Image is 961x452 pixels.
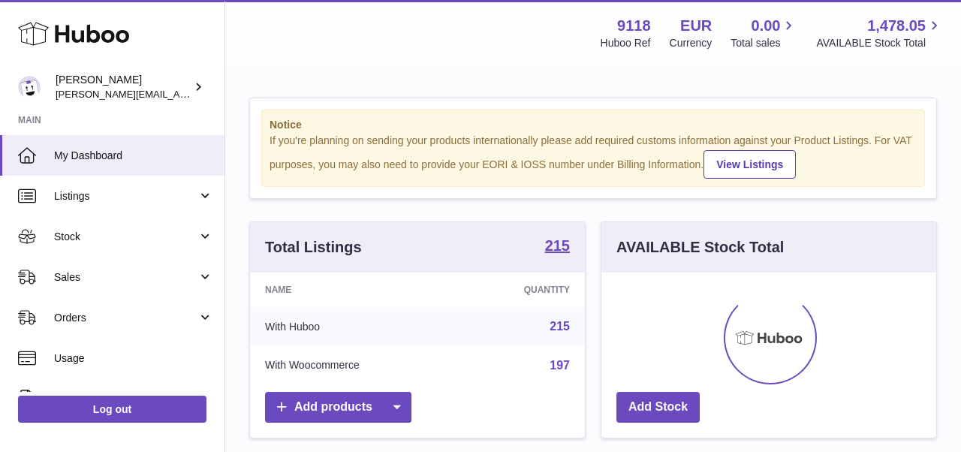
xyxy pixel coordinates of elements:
a: Add Stock [616,392,700,423]
span: Stock [54,230,197,244]
td: With Woocommerce [250,346,458,385]
a: Add products [265,392,411,423]
strong: 9118 [617,16,651,36]
a: 197 [550,359,570,372]
a: 215 [545,238,570,256]
span: AVAILABLE Stock Total [816,36,943,50]
th: Quantity [458,273,585,307]
div: [PERSON_NAME] [56,73,191,101]
strong: 215 [545,238,570,253]
a: Log out [18,396,206,423]
span: 1,478.05 [867,16,926,36]
span: My Dashboard [54,149,213,163]
span: Usage [54,351,213,366]
strong: Notice [270,118,917,132]
span: Sales [54,270,197,285]
td: With Huboo [250,307,458,346]
th: Name [250,273,458,307]
a: 215 [550,320,570,333]
span: Orders [54,311,197,325]
h3: Total Listings [265,237,362,258]
h3: AVAILABLE Stock Total [616,237,784,258]
span: 0.00 [752,16,781,36]
div: If you're planning on sending your products internationally please add required customs informati... [270,134,917,179]
a: 1,478.05 AVAILABLE Stock Total [816,16,943,50]
a: 0.00 Total sales [731,16,797,50]
span: Listings [54,189,197,203]
span: Total sales [731,36,797,50]
img: freddie.sawkins@czechandspeake.com [18,76,41,98]
div: Currency [670,36,712,50]
strong: EUR [680,16,712,36]
div: Huboo Ref [601,36,651,50]
span: [PERSON_NAME][EMAIL_ADDRESS][PERSON_NAME][DOMAIN_NAME] [56,88,381,100]
span: Invoicing and Payments [54,392,197,406]
a: View Listings [703,150,796,179]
